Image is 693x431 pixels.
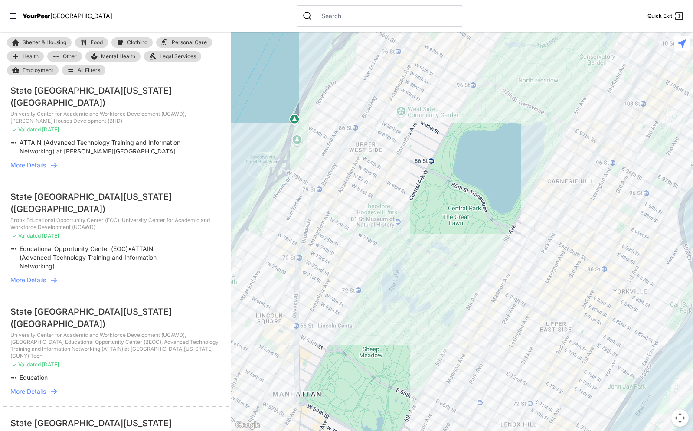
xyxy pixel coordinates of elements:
[20,245,128,252] span: Educational Opportunity Center (EOC)
[23,12,50,20] span: YourPeer
[671,409,689,427] button: Map camera controls
[23,54,39,59] span: Health
[111,37,153,48] a: Clothing
[144,51,201,62] a: Legal Services
[50,12,112,20] span: [GEOGRAPHIC_DATA]
[10,276,46,284] span: More Details
[20,139,180,155] span: ATTAIN (Advanced Technology Training and Information Networking) at [PERSON_NAME][GEOGRAPHIC_DATA]
[23,40,66,45] span: Shelter & Housing
[12,126,41,133] span: ✓ Validated
[7,37,72,48] a: Shelter & Housing
[12,232,41,239] span: ✓ Validated
[20,374,48,381] span: Education
[91,40,103,45] span: Food
[10,111,221,124] p: University Center for Academic and Workforce Development (UCAWD), [PERSON_NAME] Houses Developmen...
[647,11,684,21] a: Quick Exit
[47,51,82,62] a: Other
[42,126,59,133] span: [DATE]
[10,161,221,170] a: More Details
[10,217,221,231] p: Bronx Educational Opportunity Center (EOC), University Center for Academic and Workforce Developm...
[233,420,262,431] img: Google
[10,306,221,330] div: State [GEOGRAPHIC_DATA][US_STATE] ([GEOGRAPHIC_DATA])
[10,85,221,109] div: State [GEOGRAPHIC_DATA][US_STATE] ([GEOGRAPHIC_DATA])
[127,40,147,45] span: Clothing
[12,361,41,368] span: ✓ Validated
[172,40,207,45] span: Personal Care
[156,37,212,48] a: Personal Care
[10,387,46,396] span: More Details
[10,387,221,396] a: More Details
[75,37,108,48] a: Food
[160,53,196,60] span: Legal Services
[7,51,44,62] a: Health
[233,420,262,431] a: Open this area in Google Maps (opens a new window)
[316,12,458,20] input: Search
[85,51,141,62] a: Mental Health
[10,161,46,170] span: More Details
[63,54,77,59] span: Other
[42,361,59,368] span: [DATE]
[10,332,221,359] p: University Center for Academic and Workforce Development (UCAWD), [GEOGRAPHIC_DATA] Educational O...
[7,65,59,75] a: Employment
[10,276,221,284] a: More Details
[23,13,112,19] a: YourPeer[GEOGRAPHIC_DATA]
[647,13,672,20] span: Quick Exit
[20,245,157,270] span: ATTAIN (Advanced Technology Training and Information Networking)
[23,67,53,74] span: Employment
[62,65,105,75] a: All Filters
[128,245,131,252] span: •
[10,191,221,215] div: State [GEOGRAPHIC_DATA][US_STATE] ([GEOGRAPHIC_DATA])
[42,232,59,239] span: [DATE]
[101,53,135,60] span: Mental Health
[78,68,100,73] span: All Filters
